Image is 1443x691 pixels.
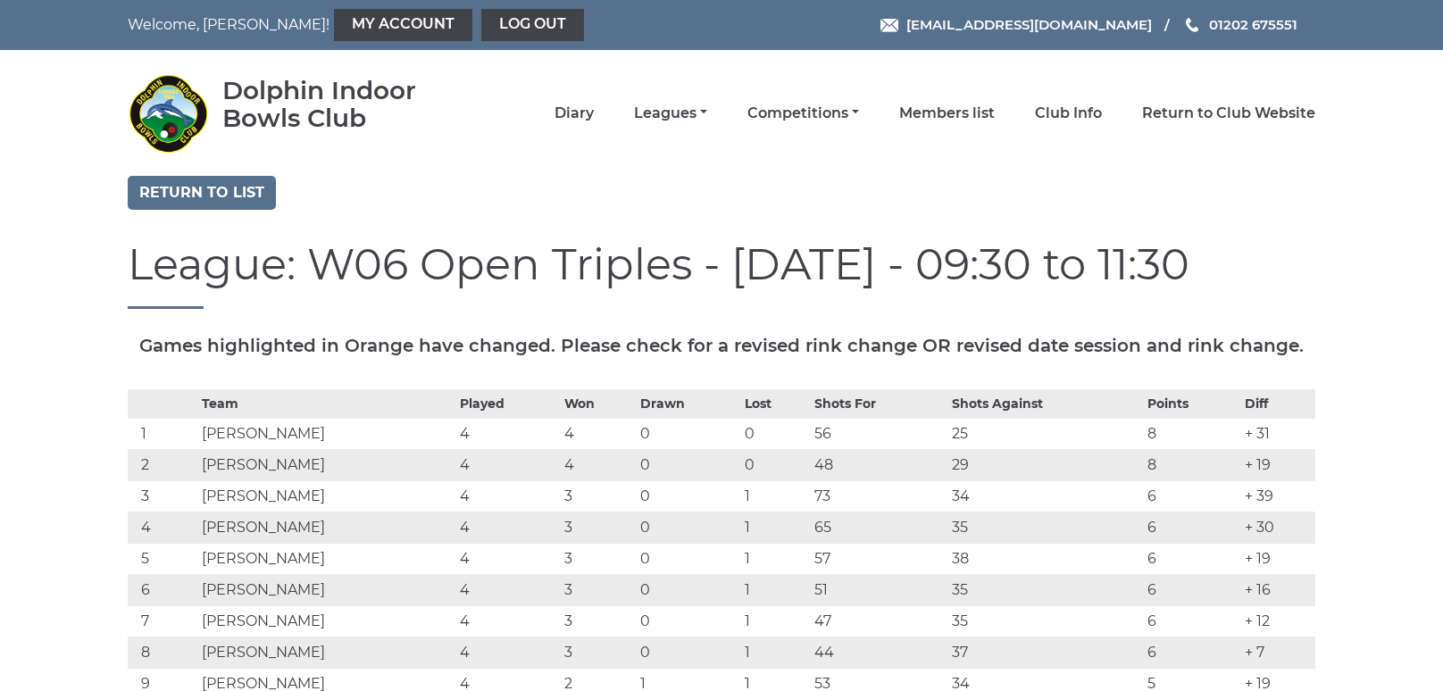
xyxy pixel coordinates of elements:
td: 0 [636,574,740,605]
td: 0 [740,449,810,480]
td: 57 [810,543,947,574]
h5: Games highlighted in Orange have changed. Please check for a revised rink change OR revised date ... [128,336,1315,355]
td: 1 [740,637,810,668]
a: Competitions [747,104,859,123]
td: 4 [455,449,560,480]
a: Leagues [634,104,707,123]
a: Return to Club Website [1142,104,1315,123]
a: Log out [481,9,584,41]
td: [PERSON_NAME] [197,512,455,543]
td: 6 [128,574,197,605]
td: 35 [947,605,1142,637]
a: Members list [899,104,995,123]
img: Email [880,19,898,32]
td: 4 [128,512,197,543]
td: + 7 [1240,637,1315,668]
td: 0 [636,543,740,574]
a: Phone us 01202 675551 [1183,14,1297,35]
td: 6 [1143,480,1240,512]
a: Diary [555,104,594,123]
h1: League: W06 Open Triples - [DATE] - 09:30 to 11:30 [128,241,1315,309]
td: + 31 [1240,418,1315,449]
td: 65 [810,512,947,543]
td: 0 [636,637,740,668]
td: 3 [560,543,637,574]
td: 1 [740,480,810,512]
td: + 30 [1240,512,1315,543]
img: Dolphin Indoor Bowls Club [128,73,208,154]
a: Return to list [128,176,276,210]
td: + 19 [1240,543,1315,574]
td: [PERSON_NAME] [197,418,455,449]
td: 56 [810,418,947,449]
td: [PERSON_NAME] [197,543,455,574]
td: [PERSON_NAME] [197,574,455,605]
td: 4 [455,637,560,668]
td: 0 [636,449,740,480]
td: 1 [740,574,810,605]
td: + 39 [1240,480,1315,512]
td: 5 [128,543,197,574]
td: 1 [740,512,810,543]
td: + 16 [1240,574,1315,605]
td: 6 [1143,574,1240,605]
td: 0 [636,605,740,637]
td: 35 [947,512,1142,543]
td: 4 [560,418,637,449]
td: 47 [810,605,947,637]
td: [PERSON_NAME] [197,449,455,480]
td: 29 [947,449,1142,480]
td: 51 [810,574,947,605]
td: 44 [810,637,947,668]
td: 3 [560,574,637,605]
td: 4 [455,574,560,605]
td: 48 [810,449,947,480]
a: My Account [334,9,472,41]
td: 4 [455,605,560,637]
td: 0 [636,480,740,512]
td: [PERSON_NAME] [197,480,455,512]
th: Drawn [636,389,740,418]
td: 6 [1143,637,1240,668]
th: Shots Against [947,389,1142,418]
th: Points [1143,389,1240,418]
span: [EMAIL_ADDRESS][DOMAIN_NAME] [906,16,1152,33]
td: 8 [1143,418,1240,449]
td: 3 [560,605,637,637]
td: 4 [455,512,560,543]
td: + 19 [1240,449,1315,480]
td: 38 [947,543,1142,574]
td: 0 [636,512,740,543]
th: Played [455,389,560,418]
th: Diff [1240,389,1315,418]
td: 3 [560,637,637,668]
td: 8 [128,637,197,668]
th: Won [560,389,637,418]
th: Team [197,389,455,418]
td: 2 [128,449,197,480]
td: 1 [740,605,810,637]
img: Phone us [1186,18,1198,32]
nav: Welcome, [PERSON_NAME]! [128,9,607,41]
td: 4 [455,543,560,574]
td: 1 [128,418,197,449]
div: Dolphin Indoor Bowls Club [222,77,468,132]
td: [PERSON_NAME] [197,605,455,637]
td: 0 [740,418,810,449]
td: 0 [636,418,740,449]
td: 8 [1143,449,1240,480]
td: 7 [128,605,197,637]
td: 3 [560,512,637,543]
td: 4 [455,480,560,512]
td: 1 [740,543,810,574]
td: 4 [455,418,560,449]
td: 34 [947,480,1142,512]
td: 4 [560,449,637,480]
td: 37 [947,637,1142,668]
th: Shots For [810,389,947,418]
td: 3 [128,480,197,512]
td: 35 [947,574,1142,605]
a: Club Info [1035,104,1102,123]
th: Lost [740,389,810,418]
td: [PERSON_NAME] [197,637,455,668]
